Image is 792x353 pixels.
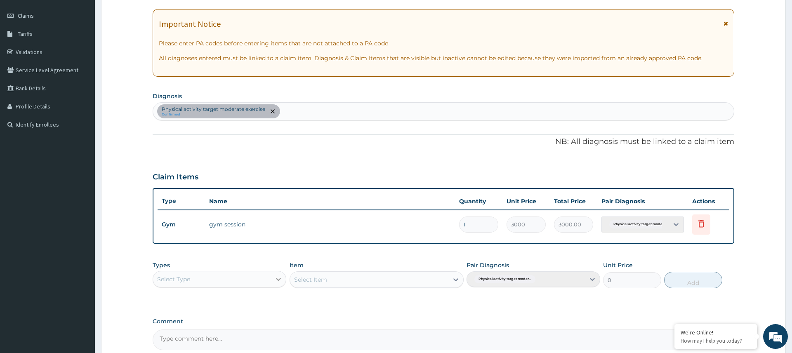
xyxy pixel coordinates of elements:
[688,193,729,209] th: Actions
[153,92,182,100] label: Diagnosis
[48,104,114,187] span: We're online!
[158,193,205,209] th: Type
[159,39,728,47] p: Please enter PA codes before entering items that are not attached to a PA code
[159,54,728,62] p: All diagnoses entered must be linked to a claim item. Diagnosis & Claim Items that are visible bu...
[467,261,509,269] label: Pair Diagnosis
[205,193,455,209] th: Name
[4,225,157,254] textarea: Type your message and hit 'Enter'
[157,275,190,283] div: Select Type
[455,193,502,209] th: Quantity
[153,318,734,325] label: Comment
[15,41,33,62] img: d_794563401_company_1708531726252_794563401
[18,12,34,19] span: Claims
[502,193,550,209] th: Unit Price
[159,19,221,28] h1: Important Notice
[550,193,597,209] th: Total Price
[681,337,751,344] p: How may I help you today?
[290,261,304,269] label: Item
[681,329,751,336] div: We're Online!
[158,217,205,232] td: Gym
[18,30,33,38] span: Tariffs
[43,46,139,57] div: Chat with us now
[603,261,633,269] label: Unit Price
[664,272,722,288] button: Add
[205,216,455,233] td: gym session
[597,193,688,209] th: Pair Diagnosis
[153,173,198,182] h3: Claim Items
[153,136,734,147] p: NB: All diagnosis must be linked to a claim item
[135,4,155,24] div: Minimize live chat window
[153,262,170,269] label: Types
